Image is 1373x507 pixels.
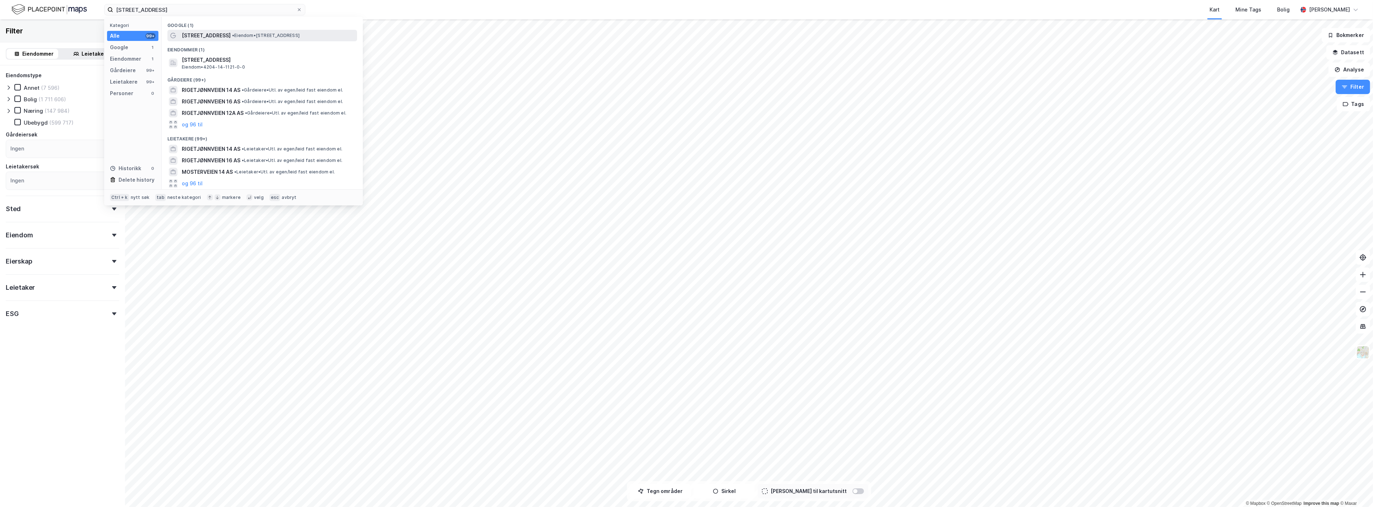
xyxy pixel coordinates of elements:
[771,487,847,496] div: [PERSON_NAME] til kartutsnitt
[6,130,37,139] div: Gårdeiersøk
[1235,5,1261,14] div: Mine Tags
[694,484,755,498] button: Sirkel
[145,79,156,85] div: 99+
[245,110,247,116] span: •
[182,120,203,129] button: og 96 til
[1336,80,1370,94] button: Filter
[110,78,138,86] div: Leietakere
[1304,501,1339,506] a: Improve this map
[234,169,335,175] span: Leietaker • Utl. av egen/leid fast eiendom el.
[6,25,23,37] div: Filter
[282,195,296,200] div: avbryt
[234,169,236,175] span: •
[150,45,156,50] div: 1
[1326,45,1370,60] button: Datasett
[1328,62,1370,77] button: Analyse
[232,33,300,38] span: Eiendom • [STREET_ADDRESS]
[182,31,231,40] span: [STREET_ADDRESS]
[1267,501,1302,506] a: OpenStreetMap
[182,145,240,153] span: RIGETJØNNVEIEN 14 AS
[269,194,281,201] div: esc
[119,176,154,184] div: Delete history
[1309,5,1350,14] div: [PERSON_NAME]
[110,89,133,98] div: Personer
[45,107,70,114] div: (147 984)
[110,23,158,28] div: Kategori
[38,96,66,103] div: (1 711 606)
[1337,97,1370,111] button: Tags
[242,146,342,152] span: Leietaker • Utl. av egen/leid fast eiendom el.
[232,33,234,38] span: •
[242,146,244,152] span: •
[150,166,156,171] div: 0
[242,87,343,93] span: Gårdeiere • Utl. av egen/leid fast eiendom el.
[110,55,141,63] div: Eiendommer
[182,56,354,64] span: [STREET_ADDRESS]
[182,156,240,165] span: RIGETJØNNVEIEN 16 AS
[630,484,691,498] button: Tegn områder
[150,90,156,96] div: 0
[162,17,363,30] div: Google (1)
[24,96,37,103] div: Bolig
[6,283,35,292] div: Leietaker
[6,205,21,213] div: Sted
[150,56,156,62] div: 1
[24,119,48,126] div: Ubebygd
[49,119,74,126] div: (599 717)
[6,231,33,239] div: Eiendom
[82,50,110,58] div: Leietakere
[242,87,244,93] span: •
[1210,5,1220,14] div: Kart
[6,71,42,80] div: Eiendomstype
[242,158,244,163] span: •
[6,162,39,171] div: Leietakersøk
[10,176,24,185] div: Ingen
[110,66,136,75] div: Gårdeiere
[182,179,203,188] button: og 96 til
[222,195,241,200] div: markere
[11,3,87,16] img: logo.f888ab2527a4732fd821a326f86c7f29.svg
[113,4,296,15] input: Søk på adresse, matrikkel, gårdeiere, leietakere eller personer
[182,168,233,176] span: MOSTERVEIEN 14 AS
[145,33,156,39] div: 99+
[1337,473,1373,507] div: Kontrollprogram for chat
[1246,501,1266,506] a: Mapbox
[182,109,244,117] span: RIGETJØNNVEIEN 12A AS
[23,50,54,58] div: Eiendommer
[242,99,343,104] span: Gårdeiere • Utl. av egen/leid fast eiendom el.
[182,86,240,94] span: RIGETJØNNVEIEN 14 AS
[41,84,60,91] div: (7 596)
[110,164,141,173] div: Historikk
[167,195,201,200] div: neste kategori
[110,194,129,201] div: Ctrl + k
[1322,28,1370,42] button: Bokmerker
[24,84,40,91] div: Annet
[24,107,43,114] div: Næring
[182,97,240,106] span: RIGETJØNNVEIEN 16 AS
[6,257,32,266] div: Eierskap
[131,195,150,200] div: nytt søk
[162,71,363,84] div: Gårdeiere (99+)
[1277,5,1290,14] div: Bolig
[6,310,18,318] div: ESG
[155,194,166,201] div: tab
[1337,473,1373,507] iframe: Chat Widget
[110,43,128,52] div: Google
[110,32,120,40] div: Alle
[162,41,363,54] div: Eiendommer (1)
[242,158,342,163] span: Leietaker • Utl. av egen/leid fast eiendom el.
[162,130,363,143] div: Leietakere (99+)
[245,110,346,116] span: Gårdeiere • Utl. av egen/leid fast eiendom el.
[182,64,245,70] span: Eiendom • 4204-14-1121-0-0
[1356,345,1370,359] img: Z
[10,144,24,153] div: Ingen
[242,99,244,104] span: •
[145,68,156,73] div: 99+
[254,195,264,200] div: velg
